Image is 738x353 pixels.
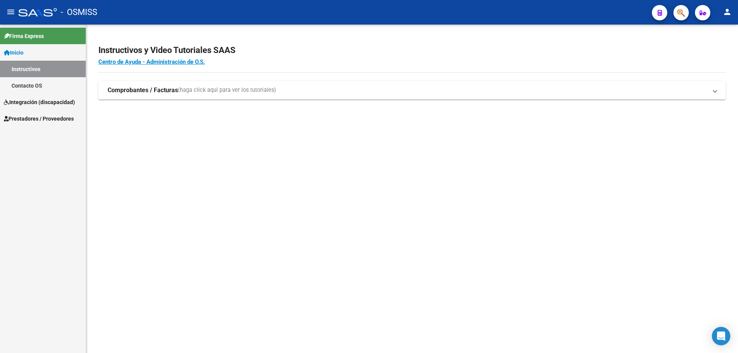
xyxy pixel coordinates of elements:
[108,86,178,94] strong: Comprobantes / Facturas
[4,32,44,40] span: Firma Express
[4,114,74,123] span: Prestadores / Proveedores
[178,86,276,94] span: (haga click aquí para ver los tutoriales)
[98,43,726,58] h2: Instructivos y Video Tutoriales SAAS
[712,327,730,345] div: Open Intercom Messenger
[98,58,205,65] a: Centro de Ayuda - Administración de O.S.
[6,7,15,17] mat-icon: menu
[98,81,726,99] mat-expansion-panel-header: Comprobantes / Facturas(haga click aquí para ver los tutoriales)
[61,4,97,21] span: - OSMISS
[723,7,732,17] mat-icon: person
[4,48,23,57] span: Inicio
[4,98,75,106] span: Integración (discapacidad)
